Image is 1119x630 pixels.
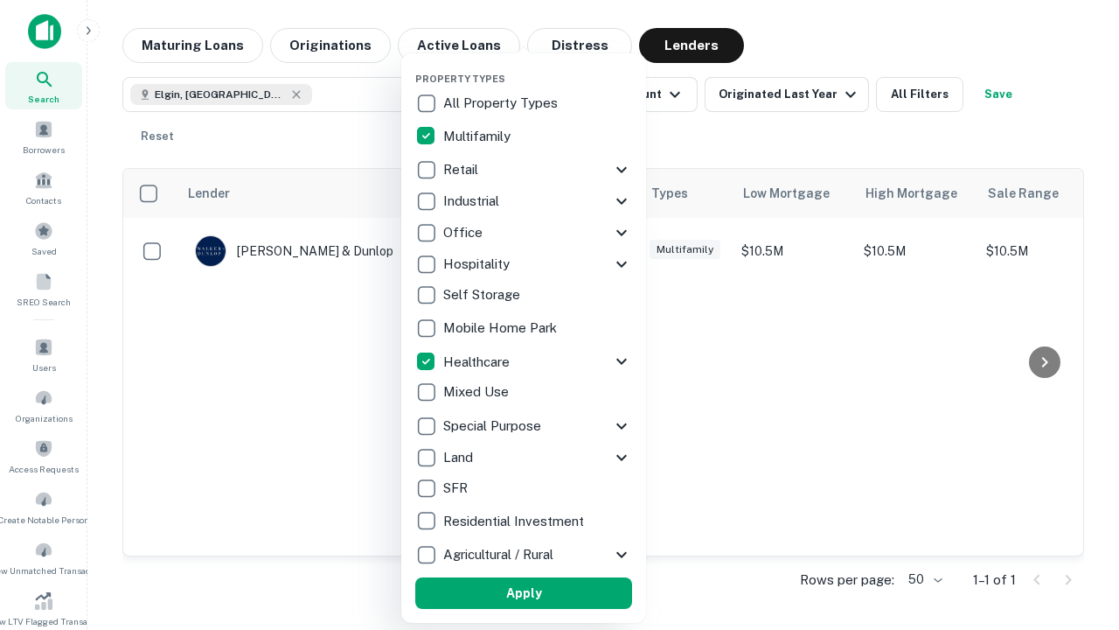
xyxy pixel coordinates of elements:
[443,222,486,243] p: Office
[443,254,513,275] p: Hospitality
[443,381,512,402] p: Mixed Use
[415,577,632,609] button: Apply
[1032,434,1119,518] iframe: Chat Widget
[443,416,545,437] p: Special Purpose
[443,544,557,565] p: Agricultural / Rural
[415,73,505,84] span: Property Types
[443,191,503,212] p: Industrial
[443,159,482,180] p: Retail
[443,318,560,339] p: Mobile Home Park
[415,539,632,570] div: Agricultural / Rural
[443,478,471,499] p: SFR
[443,284,524,305] p: Self Storage
[443,447,476,468] p: Land
[415,410,632,442] div: Special Purpose
[443,352,513,373] p: Healthcare
[415,185,632,217] div: Industrial
[415,217,632,248] div: Office
[415,346,632,377] div: Healthcare
[443,126,514,147] p: Multifamily
[415,154,632,185] div: Retail
[443,93,561,114] p: All Property Types
[443,511,587,532] p: Residential Investment
[415,442,632,473] div: Land
[415,248,632,280] div: Hospitality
